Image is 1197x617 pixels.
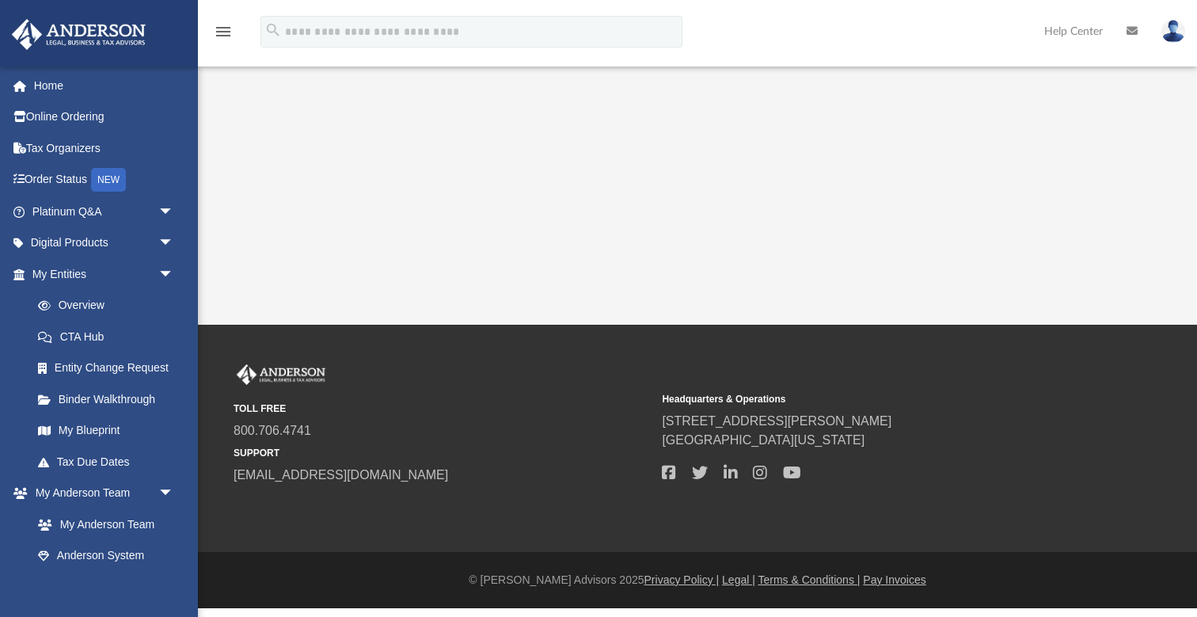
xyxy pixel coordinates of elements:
a: [STREET_ADDRESS][PERSON_NAME] [662,414,891,428]
a: [GEOGRAPHIC_DATA][US_STATE] [662,433,864,447]
a: Order StatusNEW [11,164,198,196]
span: arrow_drop_down [158,196,190,228]
small: TOLL FREE [234,402,651,416]
a: Binder Walkthrough [22,383,198,415]
a: My Anderson Teamarrow_drop_down [11,478,190,509]
a: Anderson System [22,540,190,572]
a: My Entitiesarrow_drop_down [11,258,198,290]
a: My Blueprint [22,415,190,447]
a: Terms & Conditions | [758,573,861,586]
img: Anderson Advisors Platinum Portal [234,364,329,385]
a: Digital Productsarrow_drop_down [11,227,198,259]
a: Pay Invoices [863,573,925,586]
a: Entity Change Request [22,352,198,384]
a: 800.706.4741 [234,424,311,437]
a: Platinum Q&Aarrow_drop_down [11,196,198,227]
i: menu [214,22,233,41]
div: © [PERSON_NAME] Advisors 2025 [198,572,1197,588]
a: Tax Organizers [11,132,198,164]
a: Online Ordering [11,101,198,133]
span: arrow_drop_down [158,227,190,260]
small: SUPPORT [234,446,651,460]
a: Tax Due Dates [22,446,198,478]
a: Privacy Policy | [644,573,720,586]
span: arrow_drop_down [158,478,190,510]
img: Anderson Advisors Platinum Portal [7,19,150,50]
a: Home [11,70,198,101]
a: [EMAIL_ADDRESS][DOMAIN_NAME] [234,468,448,482]
i: search [264,21,282,39]
span: arrow_drop_down [158,258,190,291]
a: Overview [22,290,198,322]
a: My Anderson Team [22,508,182,540]
a: CTA Hub [22,321,198,352]
small: Headquarters & Operations [662,392,1079,406]
div: NEW [91,168,126,192]
a: menu [214,30,233,41]
a: Legal | [722,573,755,586]
img: User Pic [1161,20,1185,43]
